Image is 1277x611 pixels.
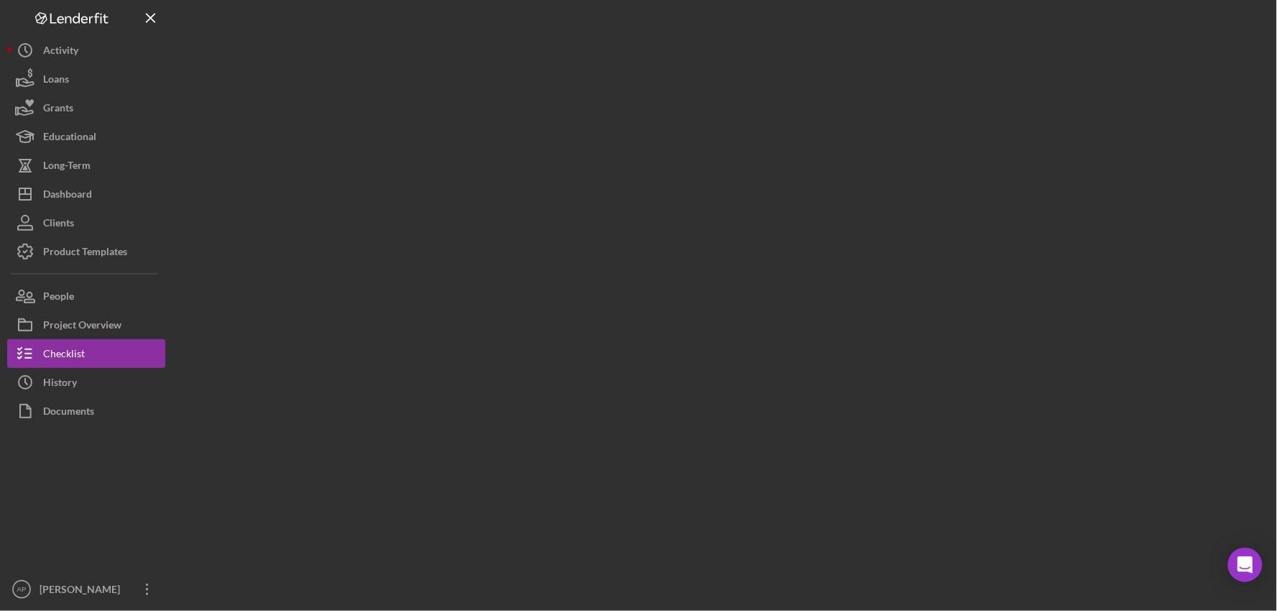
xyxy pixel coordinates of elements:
div: Open Intercom Messenger [1228,548,1263,582]
div: History [43,368,77,400]
div: [PERSON_NAME] [36,575,129,607]
div: Grants [43,93,73,126]
button: Dashboard [7,180,165,208]
text: AP [17,586,27,594]
div: Activity [43,36,78,68]
div: Project Overview [43,311,121,343]
button: Activity [7,36,165,65]
button: Grants [7,93,165,122]
div: Educational [43,122,96,155]
div: Loans [43,65,69,97]
div: Dashboard [43,180,92,212]
button: Checklist [7,339,165,368]
button: AP[PERSON_NAME] [7,575,165,604]
button: Product Templates [7,237,165,266]
div: Product Templates [43,237,127,270]
div: Checklist [43,339,85,372]
div: Documents [43,397,94,429]
button: Clients [7,208,165,237]
div: Clients [43,208,74,241]
button: Long-Term [7,151,165,180]
div: Long-Term [43,151,91,183]
button: Project Overview [7,311,165,339]
button: Documents [7,397,165,426]
button: Educational [7,122,165,151]
button: Loans [7,65,165,93]
button: History [7,368,165,397]
div: People [43,282,74,314]
button: People [7,282,165,311]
